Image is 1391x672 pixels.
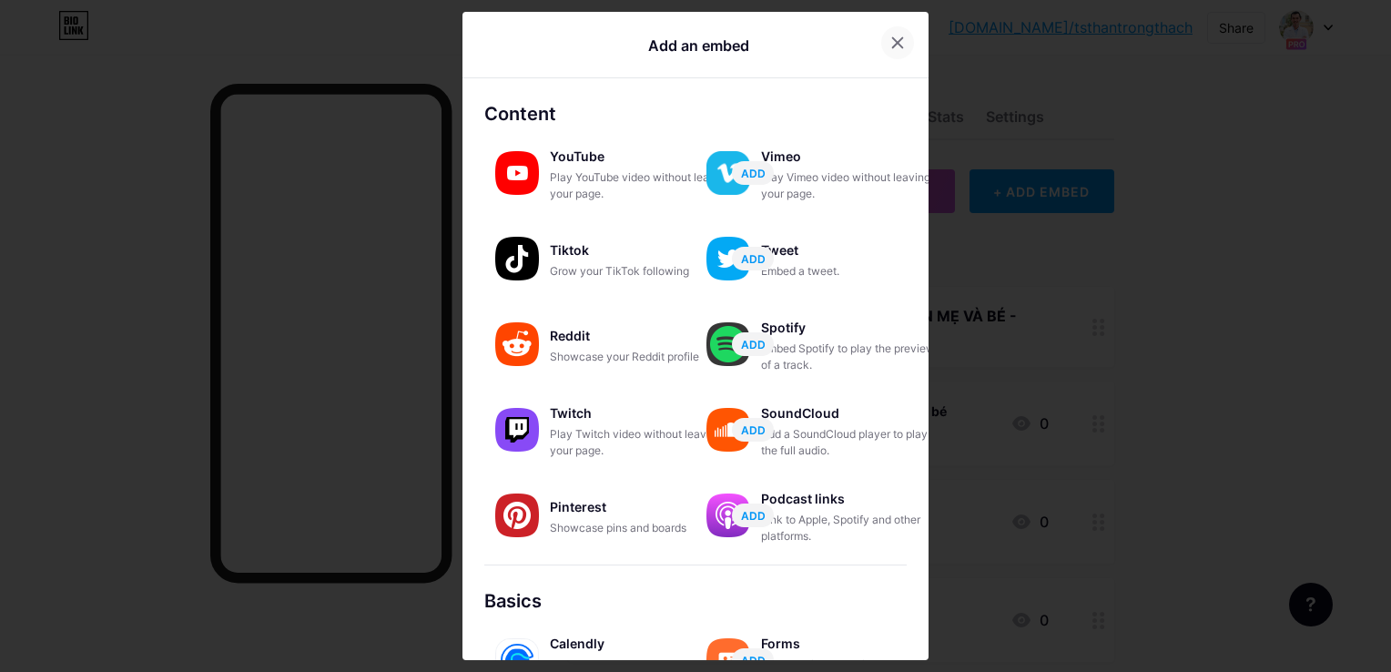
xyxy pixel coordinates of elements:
[761,169,943,202] div: Play Vimeo video without leaving your page.
[484,587,907,615] div: Basics
[761,315,943,341] div: Spotify
[706,151,750,195] img: vimeo
[761,401,943,426] div: SoundCloud
[706,408,750,452] img: soundcloud
[706,494,750,537] img: podcastlinks
[648,35,749,56] div: Add an embed
[495,494,539,537] img: pinterest
[761,238,943,263] div: Tweet
[495,408,539,452] img: twitch
[550,494,732,520] div: Pinterest
[761,426,943,459] div: Add a SoundCloud player to play the full audio.
[761,631,943,657] div: Forms
[550,631,732,657] div: Calendly
[495,322,539,366] img: reddit
[495,237,539,280] img: tiktok
[732,504,774,527] button: ADD
[706,237,750,280] img: twitter
[550,144,732,169] div: YouTube
[550,263,732,280] div: Grow your TikTok following
[484,100,907,127] div: Content
[741,423,766,438] span: ADD
[550,426,732,459] div: Play Twitch video without leaving your page.
[550,401,732,426] div: Twitch
[761,341,943,373] div: Embed Spotify to play the preview of a track.
[550,520,732,536] div: Showcase pins and boards
[550,238,732,263] div: Tiktok
[741,337,766,352] span: ADD
[706,322,750,366] img: spotify
[741,508,766,524] span: ADD
[761,512,943,545] div: Link to Apple, Spotify and other platforms.
[732,332,774,356] button: ADD
[741,251,766,267] span: ADD
[495,151,539,195] img: youtube
[732,247,774,270] button: ADD
[741,166,766,181] span: ADD
[741,653,766,668] span: ADD
[761,263,943,280] div: Embed a tweet.
[732,418,774,442] button: ADD
[550,169,732,202] div: Play YouTube video without leaving your page.
[550,323,732,349] div: Reddit
[761,144,943,169] div: Vimeo
[761,486,943,512] div: Podcast links
[732,161,774,185] button: ADD
[550,349,732,365] div: Showcase your Reddit profile
[732,648,774,672] button: ADD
